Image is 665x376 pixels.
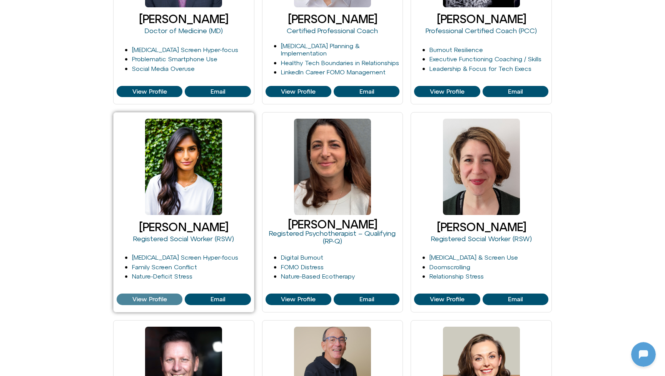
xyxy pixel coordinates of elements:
[139,12,228,25] a: [PERSON_NAME]
[266,86,331,97] a: View Profile of Eli Singer
[141,220,146,229] p: hi
[429,273,484,280] a: Relationship Stress
[2,67,13,78] img: N5FCcHC.png
[2,176,13,187] img: N5FCcHC.png
[132,273,192,280] a: Nature-Deficit Stress
[281,254,323,261] a: Digital Burnout
[139,220,228,233] a: [PERSON_NAME]
[437,220,526,233] a: [PERSON_NAME]
[359,296,374,303] span: Email
[281,42,359,57] a: [MEDICAL_DATA] Planning & Implementation
[414,294,480,305] a: View Profile of Jessie Kussin
[429,264,470,270] a: Doomscrolling
[132,296,167,303] span: View Profile
[288,12,377,25] a: [PERSON_NAME]
[431,235,532,243] a: Registered Social Worker (RSW)
[508,296,523,303] span: Email
[334,294,399,305] a: View Profile of Iris Glaser
[134,3,147,17] svg: Close Chatbot Button
[281,264,324,270] a: FOMO Distress
[132,65,195,72] a: Social Media Overuse
[359,88,374,95] span: Email
[426,27,537,35] a: Professional Certified Coach (PCC)
[414,86,480,97] a: View Profile of Faelyne Templer
[429,55,541,62] a: Executive Functioning Coaching / Skills
[288,218,377,231] a: [PERSON_NAME]
[132,254,238,261] a: [MEDICAL_DATA] Screen Hyper-focus
[67,200,87,210] p: [DATE]
[211,88,225,95] span: Email
[2,2,152,18] button: Expand Header Button
[132,46,238,53] a: [MEDICAL_DATA] Screen Hyper-focus
[429,254,518,261] a: [MEDICAL_DATA] & Screen Use
[7,4,19,16] img: N5FCcHC.png
[281,273,355,280] a: Nature-Based Ecotherapy
[121,3,134,17] svg: Restart Conversation Button
[23,5,118,15] h2: [DOMAIN_NAME]
[132,55,217,62] a: Problematic Smartphone Use
[483,86,548,97] a: View Profile of Faelyne Templer
[437,12,526,25] a: [PERSON_NAME]
[185,86,251,97] a: View Profile of David Goldenberg
[281,69,386,76] a: LinkedIn Career FOMO Management
[22,38,137,75] p: Good to see you. Phone focus time. Which moment [DATE] grabs your phone the most? Choose one: 1) ...
[287,27,378,35] a: Certified Professional Coach
[132,264,197,270] a: Family Screen Conflict
[185,294,251,305] a: View Profile of Harshi Sritharan
[13,248,119,256] textarea: Message Input
[266,294,331,305] a: View Profile of Iris Glaser
[132,246,144,258] svg: Voice Input Button
[133,235,234,243] a: Registered Social Worker (RSW)
[2,126,13,137] img: N5FCcHC.png
[211,296,225,303] span: Email
[429,46,483,53] a: Burnout Resilience
[281,296,316,303] span: View Profile
[483,294,548,305] a: View Profile of Jessie Kussin
[67,18,87,28] p: [DATE]
[429,65,531,72] a: Leadership & Focus for Tech Execs
[430,296,464,303] span: View Profile
[281,59,399,66] a: Healthy Tech Boundaries in Relationships
[117,294,182,305] a: View Profile of Harshi Sritharan
[117,86,182,97] a: View Profile of David Goldenberg
[22,147,137,184] p: Looks like you stepped away—no worries. Message me when you're ready. What feels like a good next...
[430,88,464,95] span: View Profile
[334,86,399,97] a: View Profile of Eli Singer
[145,27,223,35] a: Doctor of Medicine (MD)
[132,88,167,95] span: View Profile
[631,342,656,367] iframe: Botpress
[508,88,523,95] span: Email
[22,88,137,134] p: Makes sense — you want clarity. When do you reach for your phone most [DATE]? Choose one: 1) Morn...
[281,88,316,95] span: View Profile
[269,229,396,245] a: Registered Psychotherapist – Qualifying (RP-Q)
